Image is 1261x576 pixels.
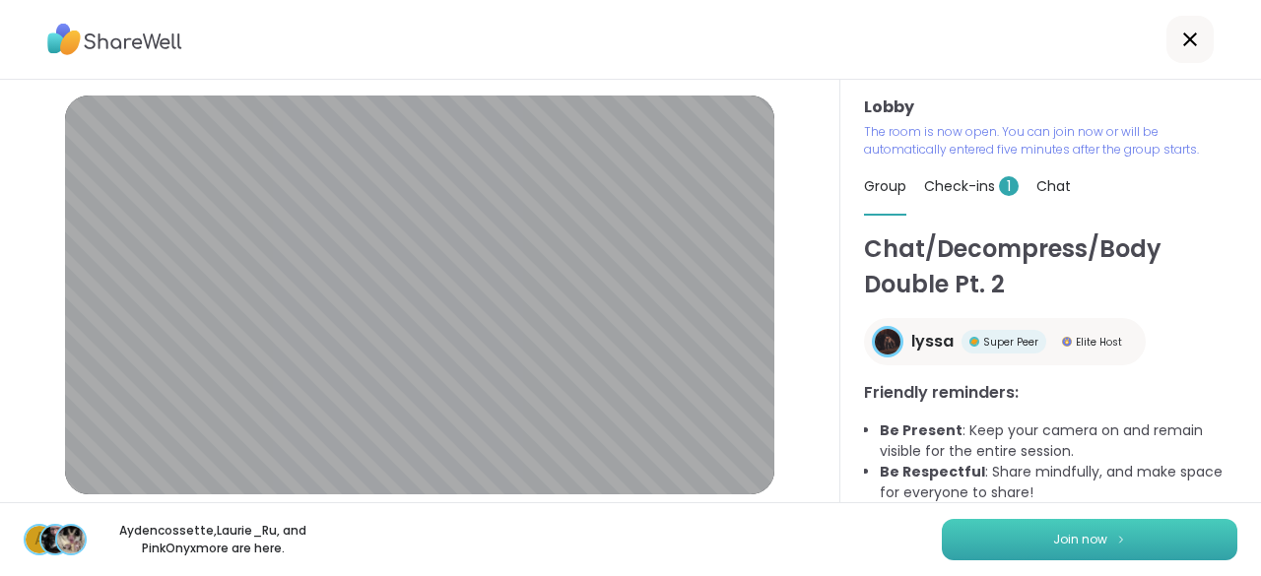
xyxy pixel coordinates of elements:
[999,176,1019,196] span: 1
[942,519,1237,560] button: Join now
[864,176,906,196] span: Group
[864,123,1237,159] p: The room is now open. You can join now or will be automatically entered five minutes after the gr...
[924,176,1019,196] span: Check-ins
[1062,337,1072,347] img: Elite Host
[41,526,69,553] img: Laurie_Ru
[1076,335,1122,350] span: Elite Host
[864,381,1237,405] h3: Friendly reminders:
[880,420,962,440] b: Be Present
[983,335,1038,350] span: Super Peer
[864,231,1237,302] h1: Chat/Decompress/Body Double Pt. 2
[880,462,1237,503] li: : Share mindfully, and make space for everyone to share!
[1115,534,1127,544] img: ShareWell Logomark
[864,318,1146,365] a: lyssalyssaSuper PeerSuper PeerElite HostElite Host
[911,330,954,353] span: lyssa
[864,96,1237,119] h3: Lobby
[102,522,323,557] p: Aydencossette , Laurie_Ru , and PinkOnyx more are here.
[880,462,985,481] b: Be Respectful
[969,337,979,347] img: Super Peer
[880,420,1237,462] li: : Keep your camera on and remain visible for the entire session.
[1036,176,1071,196] span: Chat
[47,17,182,62] img: ShareWell Logo
[34,527,45,552] span: A
[57,526,85,553] img: PinkOnyx
[875,329,900,354] img: lyssa
[1053,531,1107,548] span: Join now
